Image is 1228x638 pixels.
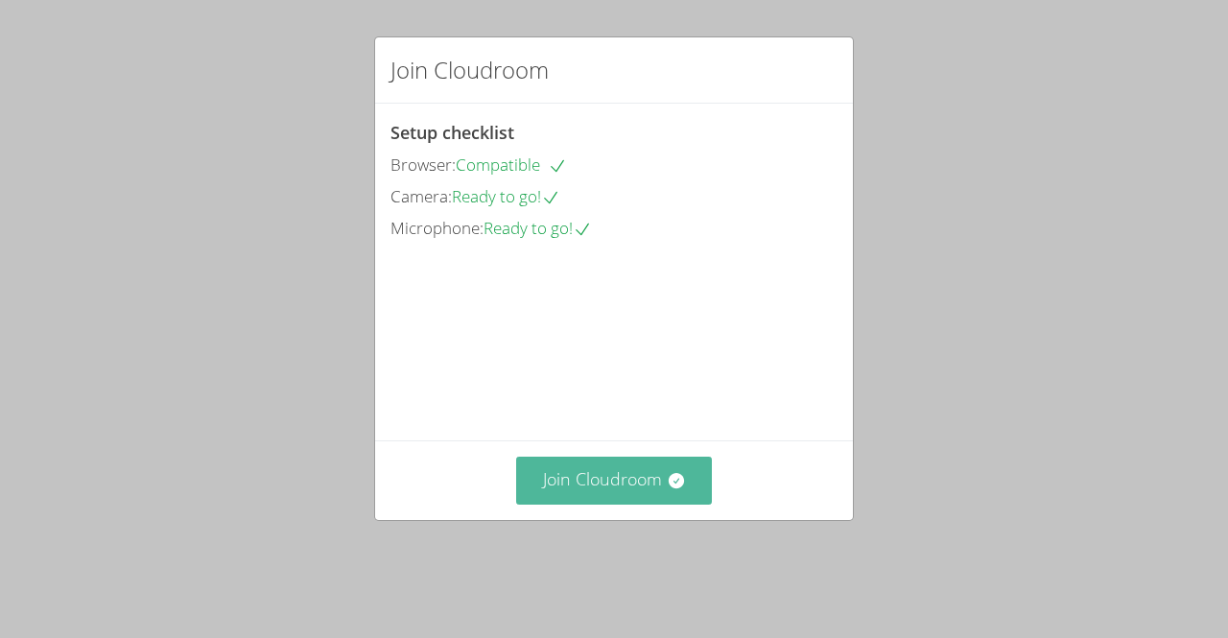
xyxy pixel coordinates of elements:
button: Join Cloudroom [516,457,713,504]
span: Microphone: [390,217,484,239]
span: Camera: [390,185,452,207]
span: Setup checklist [390,121,514,144]
span: Compatible [456,154,567,176]
span: Ready to go! [484,217,592,239]
h2: Join Cloudroom [390,53,549,87]
span: Browser: [390,154,456,176]
span: Ready to go! [452,185,560,207]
